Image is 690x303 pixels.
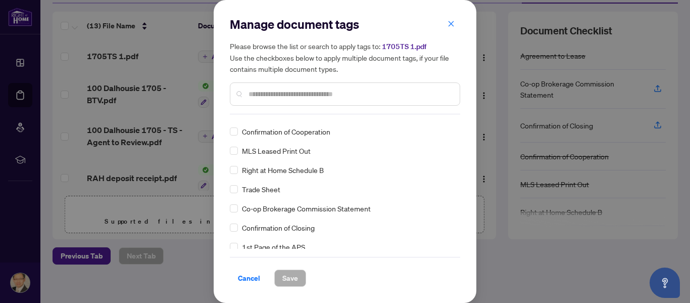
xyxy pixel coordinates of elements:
button: Open asap [650,268,680,298]
span: MLS Leased Print Out [242,145,311,156]
span: 1st Page of the APS [242,241,305,252]
span: Trade Sheet [242,184,280,195]
span: Confirmation of Cooperation [242,126,330,137]
span: Confirmation of Closing [242,222,315,233]
span: Cancel [238,270,260,286]
span: 1705TS 1.pdf [382,42,426,51]
button: Save [274,270,306,287]
span: Co-op Brokerage Commission Statement [242,203,371,214]
span: Right at Home Schedule B [242,164,324,176]
h2: Manage document tags [230,16,460,32]
button: Cancel [230,270,268,287]
span: close [448,20,455,27]
h5: Please browse the list or search to apply tags to: Use the checkboxes below to apply multiple doc... [230,40,460,74]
